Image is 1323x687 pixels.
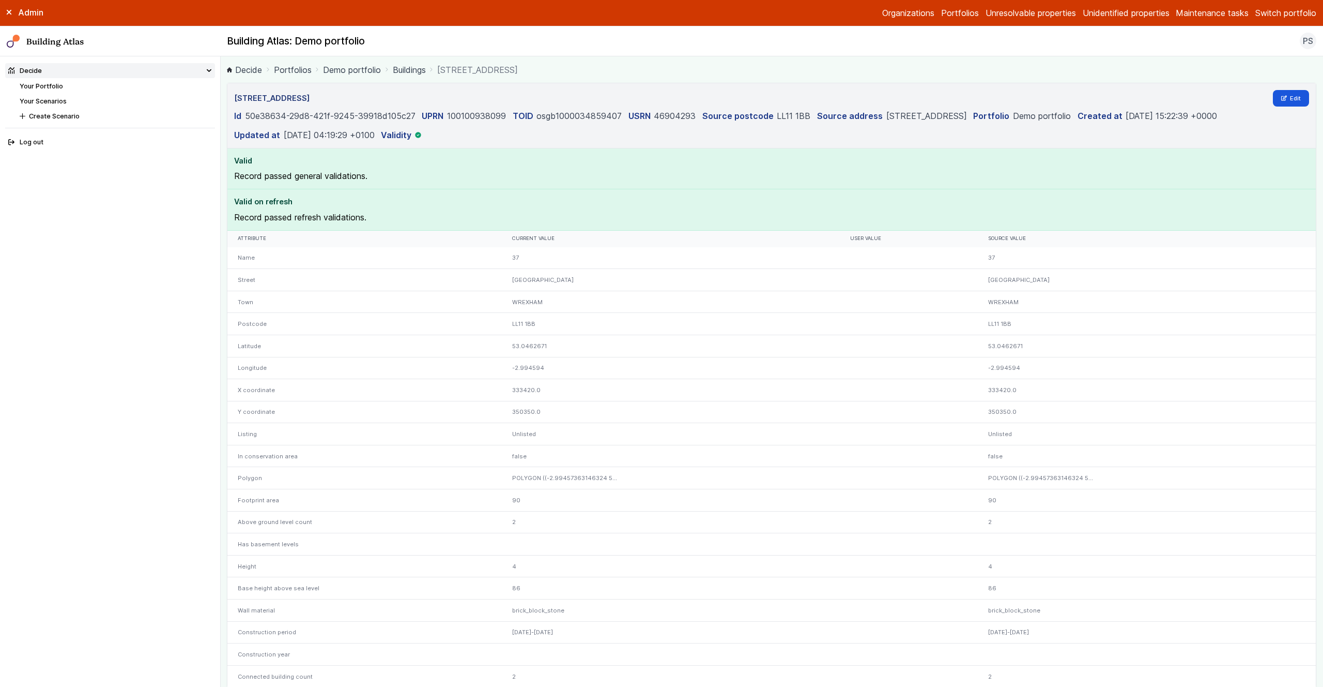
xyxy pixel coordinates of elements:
div: 53.0462671 [502,335,840,357]
a: Maintenance tasks [1176,7,1249,19]
div: User value [850,235,968,242]
dd: LL11 1BB [777,110,810,122]
div: [GEOGRAPHIC_DATA] [978,269,1316,291]
div: 90 [502,489,840,512]
dt: UPRN [422,110,443,122]
div: Listing [227,423,502,445]
div: POLYGON ((-2.99457363146324 5… [978,467,1316,489]
div: Postcode [227,313,502,335]
div: Wall material [227,600,502,622]
div: 350350.0 [978,401,1316,423]
dd: 50e38634-29d8-421f-9245-39918d105c27 [245,110,416,122]
div: 4 [502,555,840,577]
div: Name [227,247,502,269]
dt: Source postcode [702,110,774,122]
a: Unidentified properties [1083,7,1170,19]
div: 333420.0 [502,379,840,401]
div: Construction period [227,621,502,644]
div: Polygon [227,467,502,489]
div: 2 [502,665,840,687]
a: Your Scenarios [20,97,67,105]
div: brick_block_stone [978,600,1316,622]
dd: osgb1000034859407 [536,110,622,122]
button: Log out [5,135,215,150]
a: Decide [227,64,262,76]
div: Longitude [227,357,502,379]
span: PS [1303,35,1313,47]
p: Record passed general validations. [234,170,1309,182]
div: Decide [8,66,42,76]
dt: Id [234,110,241,122]
dt: TOID [513,110,533,122]
div: Source value [988,235,1306,242]
dd: Demo portfolio [1013,110,1071,122]
div: LL11 1BB [502,313,840,335]
dd: [DATE] 15:22:39 +0000 [1126,110,1217,122]
div: 2 [978,511,1316,533]
div: false [978,445,1316,467]
div: 90 [978,489,1316,512]
h3: [STREET_ADDRESS] [234,93,310,104]
div: Has basement levels [227,533,502,556]
div: false [502,445,840,467]
div: 2 [978,665,1316,687]
p: Record passed refresh validations. [234,211,1309,223]
dd: [DATE] 04:19:29 +0100 [284,129,375,141]
div: 86 [502,577,840,600]
button: Create Scenario [17,109,215,124]
dd: 100100938099 [447,110,506,122]
div: 86 [978,577,1316,600]
h4: Valid on refresh [234,196,1309,207]
div: POLYGON ((-2.99457363146324 5… [502,467,840,489]
div: WREXHAM [502,291,840,313]
div: Street [227,269,502,291]
div: Unlisted [978,423,1316,445]
div: brick_block_stone [502,600,840,622]
div: Current value [512,235,830,242]
div: LL11 1BB [978,313,1316,335]
a: Demo portfolio [323,64,381,76]
div: [DATE]-[DATE] [978,621,1316,644]
h4: Valid [234,155,1309,167]
div: 37 [502,247,840,269]
a: Your Portfolio [20,82,63,90]
a: Edit [1273,90,1310,107]
div: [DATE]-[DATE] [502,621,840,644]
a: Portfolios [941,7,979,19]
div: [GEOGRAPHIC_DATA] [502,269,840,291]
dt: Validity [381,129,411,141]
span: [STREET_ADDRESS] [437,64,518,76]
h2: Building Atlas: Demo portfolio [227,35,365,48]
summary: Decide [5,63,215,78]
div: -2.994594 [502,357,840,379]
a: Organizations [882,7,934,19]
div: Y coordinate [227,401,502,423]
div: 2 [502,511,840,533]
div: WREXHAM [978,291,1316,313]
div: Connected building count [227,665,502,687]
button: PS [1300,33,1316,49]
div: Above ground level count [227,511,502,533]
div: Unlisted [502,423,840,445]
div: 53.0462671 [978,335,1316,357]
a: Portfolios [274,64,312,76]
button: Switch portfolio [1255,7,1316,19]
div: -2.994594 [978,357,1316,379]
dt: Source address [817,110,883,122]
div: 37 [978,247,1316,269]
dd: [STREET_ADDRESS] [886,110,967,122]
div: Construction year [227,644,502,666]
div: Attribute [238,235,493,242]
a: Buildings [393,64,426,76]
div: Footprint area [227,489,502,512]
div: In conservation area [227,445,502,467]
div: Base height above sea level [227,577,502,600]
div: Town [227,291,502,313]
div: 4 [978,555,1316,577]
div: X coordinate [227,379,502,401]
dt: Created at [1078,110,1122,122]
dd: 46904293 [654,110,696,122]
dt: USRN [628,110,651,122]
div: Latitude [227,335,502,357]
a: Unresolvable properties [986,7,1076,19]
